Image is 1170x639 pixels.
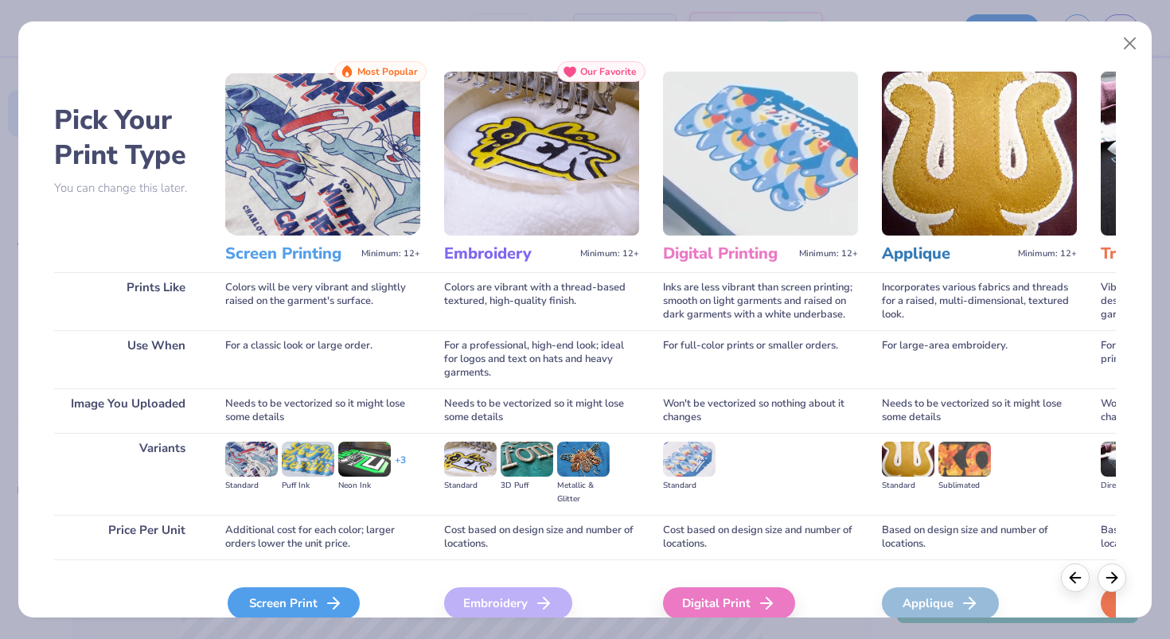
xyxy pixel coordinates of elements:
[54,388,201,433] div: Image You Uploaded
[557,479,610,506] div: Metallic & Glitter
[225,442,278,477] img: Standard
[338,442,391,477] img: Neon Ink
[444,330,639,388] div: For a professional, high-end look; ideal for logos and text on hats and heavy garments.
[1115,29,1145,59] button: Close
[225,330,420,388] div: For a classic look or large order.
[54,272,201,330] div: Prints Like
[54,515,201,559] div: Price Per Unit
[580,248,639,259] span: Minimum: 12+
[225,72,420,236] img: Screen Printing
[882,515,1077,559] div: Based on design size and number of locations.
[444,587,572,619] div: Embroidery
[663,244,793,264] h3: Digital Printing
[580,66,637,77] span: Our Favorite
[282,479,334,493] div: Puff Ink
[357,66,418,77] span: Most Popular
[54,103,201,173] h2: Pick Your Print Type
[663,442,716,477] img: Standard
[882,388,1077,433] div: Needs to be vectorized so it might lose some details
[225,272,420,330] div: Colors will be very vibrant and slightly raised on the garment's surface.
[663,330,858,388] div: For full-color prints or smaller orders.
[225,388,420,433] div: Needs to be vectorized so it might lose some details
[1101,442,1153,477] img: Direct-to-film
[54,181,201,195] p: You can change this later.
[444,442,497,477] img: Standard
[225,479,278,493] div: Standard
[225,515,420,559] div: Additional cost for each color; larger orders lower the unit price.
[557,442,610,477] img: Metallic & Glitter
[882,330,1077,388] div: For large-area embroidery.
[663,388,858,433] div: Won't be vectorized so nothing about it changes
[395,454,406,481] div: + 3
[663,587,795,619] div: Digital Print
[501,442,553,477] img: 3D Puff
[799,248,858,259] span: Minimum: 12+
[938,479,991,493] div: Sublimated
[444,479,497,493] div: Standard
[663,515,858,559] div: Cost based on design size and number of locations.
[361,248,420,259] span: Minimum: 12+
[54,433,201,515] div: Variants
[882,272,1077,330] div: Incorporates various fabrics and threads for a raised, multi-dimensional, textured look.
[882,72,1077,236] img: Applique
[1018,248,1077,259] span: Minimum: 12+
[882,442,934,477] img: Standard
[663,72,858,236] img: Digital Printing
[228,587,360,619] div: Screen Print
[882,587,999,619] div: Applique
[282,442,334,477] img: Puff Ink
[882,244,1012,264] h3: Applique
[54,330,201,388] div: Use When
[663,272,858,330] div: Inks are less vibrant than screen printing; smooth on light garments and raised on dark garments ...
[444,72,639,236] img: Embroidery
[338,479,391,493] div: Neon Ink
[882,479,934,493] div: Standard
[501,479,553,493] div: 3D Puff
[444,272,639,330] div: Colors are vibrant with a thread-based textured, high-quality finish.
[444,244,574,264] h3: Embroidery
[663,479,716,493] div: Standard
[225,244,355,264] h3: Screen Printing
[444,515,639,559] div: Cost based on design size and number of locations.
[444,388,639,433] div: Needs to be vectorized so it might lose some details
[1101,479,1153,493] div: Direct-to-film
[938,442,991,477] img: Sublimated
